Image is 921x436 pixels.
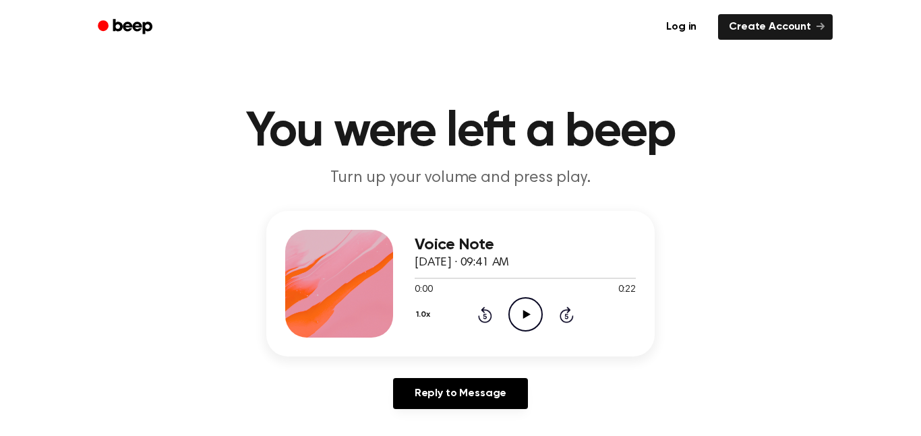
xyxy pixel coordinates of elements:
[718,14,833,40] a: Create Account
[115,108,806,156] h1: You were left a beep
[202,167,719,189] p: Turn up your volume and press play.
[415,303,435,326] button: 1.0x
[415,283,432,297] span: 0:00
[393,378,528,409] a: Reply to Message
[88,14,165,40] a: Beep
[653,11,710,42] a: Log in
[415,257,509,269] span: [DATE] · 09:41 AM
[415,236,636,254] h3: Voice Note
[618,283,636,297] span: 0:22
